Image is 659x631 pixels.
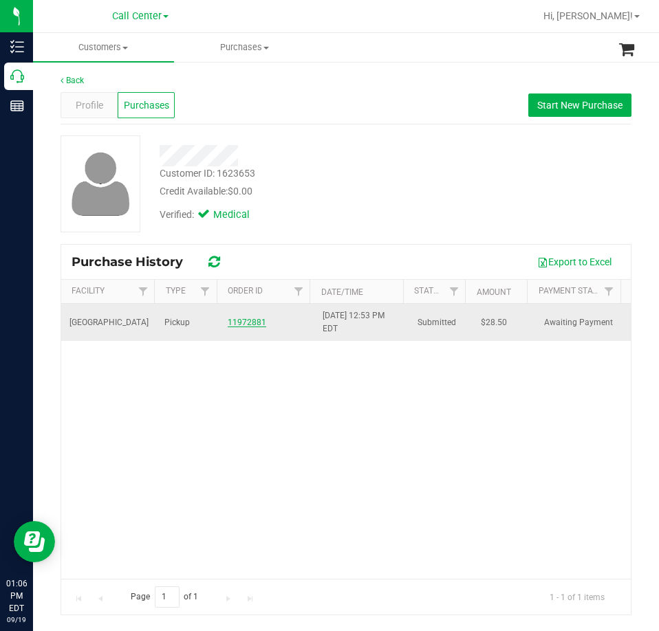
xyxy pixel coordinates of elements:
[528,93,631,117] button: Start New Purchase
[160,208,268,223] div: Verified:
[414,286,444,296] a: Status
[228,286,263,296] a: Order ID
[6,615,27,625] p: 09/19
[175,41,314,54] span: Purchases
[287,280,310,303] a: Filter
[213,208,268,223] span: Medical
[481,316,507,329] span: $28.50
[33,33,174,62] a: Customers
[10,99,24,113] inline-svg: Reports
[228,318,266,327] a: 11972881
[155,586,180,608] input: 1
[72,286,105,296] a: Facility
[166,286,186,296] a: Type
[6,577,27,615] p: 01:06 PM EDT
[10,69,24,83] inline-svg: Call Center
[174,33,315,62] a: Purchases
[477,287,511,297] a: Amount
[69,316,149,329] span: [GEOGRAPHIC_DATA]
[10,40,24,54] inline-svg: Inventory
[537,100,623,111] span: Start New Purchase
[194,280,217,303] a: Filter
[160,184,435,199] div: Credit Available:
[160,166,255,181] div: Customer ID: 1623653
[14,521,55,562] iframe: Resource center
[131,280,154,303] a: Filter
[323,309,401,335] span: [DATE] 12:53 PM EDT
[228,186,252,197] span: $0.00
[543,10,633,21] span: Hi, [PERSON_NAME]!
[76,98,103,113] span: Profile
[164,316,190,329] span: Pickup
[539,586,616,607] span: 1 - 1 of 1 items
[539,286,607,296] a: Payment Status
[528,250,620,274] button: Export to Excel
[61,76,84,85] a: Back
[442,280,465,303] a: Filter
[124,98,169,113] span: Purchases
[65,148,137,219] img: user-icon.png
[119,586,210,608] span: Page of 1
[321,287,363,297] a: Date/Time
[72,254,197,269] span: Purchase History
[33,41,174,54] span: Customers
[112,10,162,22] span: Call Center
[598,280,620,303] a: Filter
[418,316,456,329] span: Submitted
[544,316,613,329] span: Awaiting Payment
